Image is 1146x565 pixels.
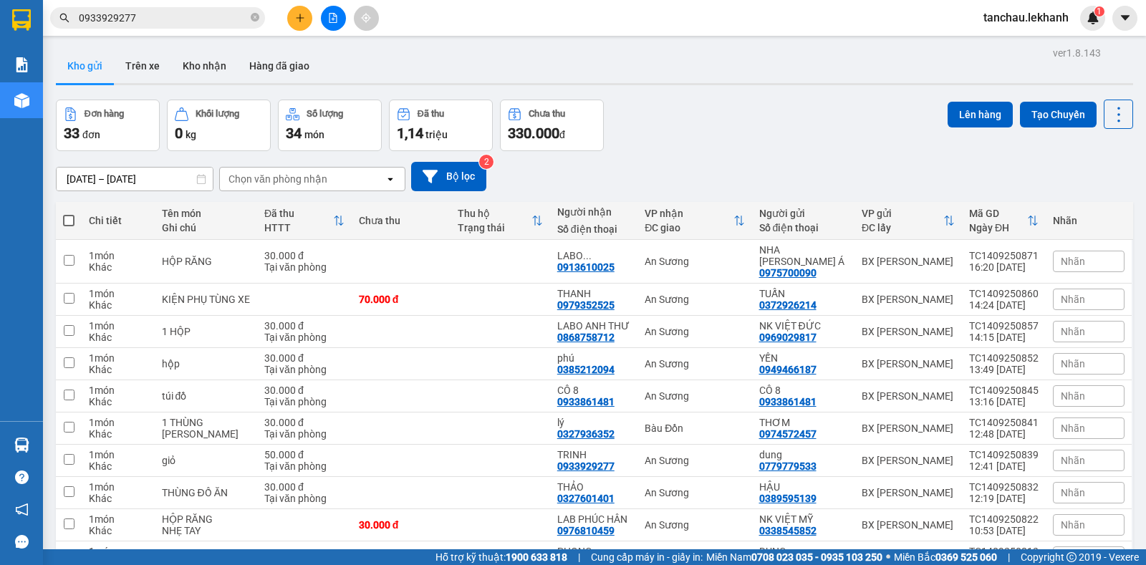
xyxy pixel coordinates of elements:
span: aim [361,13,371,23]
span: triệu [425,129,448,140]
th: Toggle SortBy [854,202,962,240]
div: 1 món [89,546,148,557]
div: 1 món [89,449,148,460]
span: đơn [82,129,100,140]
span: món [304,129,324,140]
span: Nhãn [1061,294,1085,305]
div: THƠM [759,417,847,428]
div: TUẤN [759,288,847,299]
div: Ghi chú [162,222,250,233]
span: Hỗ trợ kỹ thuật: [435,549,567,565]
span: 33 [64,125,80,142]
div: BX [PERSON_NAME] [862,256,955,267]
span: search [59,13,69,23]
button: Bộ lọc [411,162,486,191]
span: Miền Nam [706,549,882,565]
button: Đơn hàng33đơn [56,100,160,151]
div: HỘP RĂNG [162,513,250,525]
div: 0913610025 [557,261,615,273]
div: 0338545852 [759,525,817,536]
span: Nhãn [1061,390,1085,402]
button: caret-down [1112,6,1137,31]
div: LABO ANH THƯ [557,320,630,332]
span: Nhãn [1061,455,1085,466]
button: Lên hàng [948,102,1013,127]
div: 30.000 đ [264,320,345,332]
div: NHA KHOA CHÂU Á [759,244,847,267]
div: 0389595139 [759,493,817,504]
div: THANH [557,288,630,299]
button: aim [354,6,379,31]
div: 30.000 đ [264,352,345,364]
div: dung [759,449,847,460]
button: Đã thu1,14 triệu [389,100,493,151]
span: plus [295,13,305,23]
div: Trạng thái [458,222,531,233]
div: NK VIỆT MỸ [759,513,847,525]
div: An Sương [645,455,744,466]
div: LABO DIAMOND [557,250,630,261]
div: 1 món [89,288,148,299]
div: 1 món [89,513,148,525]
div: 30.000 đ [264,417,345,428]
div: BX [PERSON_NAME] [862,422,955,434]
div: TC1409250832 [969,481,1039,493]
sup: 1 [1094,6,1104,16]
div: TC1409250813 [969,546,1039,557]
div: TC1409250857 [969,320,1039,332]
div: 13:49 [DATE] [969,364,1039,375]
div: hộp [162,358,250,370]
div: 0327601401 [557,493,615,504]
div: TC1409250860 [969,288,1039,299]
div: 13:16 [DATE] [969,396,1039,407]
img: warehouse-icon [14,438,29,453]
div: CÔ 8 [759,385,847,396]
div: HẬU [759,481,847,493]
span: Nhãn [1061,487,1085,498]
div: 0933929277 [557,460,615,472]
div: LAB PHÚC HÂN [557,513,630,525]
span: 1 [1097,6,1102,16]
button: Khối lượng0kg [167,100,271,151]
div: Khác [89,525,148,536]
div: KIỆN PHỤ TÙNG XE [162,294,250,305]
div: Ngày ĐH [969,222,1027,233]
div: 0979352525 [557,299,615,311]
div: CÔ 8 [557,385,630,396]
div: ĐC lấy [862,222,943,233]
div: lý [557,417,630,428]
span: Cung cấp máy in - giấy in: [591,549,703,565]
div: Chưa thu [359,215,444,226]
div: BX [PERSON_NAME] [862,358,955,370]
button: Tạo Chuyến [1020,102,1097,127]
div: Khác [89,396,148,407]
div: Khác [89,332,148,343]
span: 330.000 [508,125,559,142]
input: Select a date range. [57,168,213,190]
div: An Sương [645,390,744,402]
div: 1 HỘP [162,326,250,337]
div: ver 1.8.143 [1053,45,1101,61]
div: Đơn hàng [85,109,124,119]
div: An Sương [645,256,744,267]
th: Toggle SortBy [962,202,1046,240]
div: 1 món [89,417,148,428]
div: Số điện thoại [557,223,630,235]
div: Khác [89,261,148,273]
div: Số lượng [307,109,343,119]
img: icon-new-feature [1087,11,1099,24]
button: Chưa thu330.000đ [500,100,604,151]
span: 1,14 [397,125,423,142]
button: Hàng đã giao [238,49,321,83]
div: 30.000 đ [264,385,345,396]
div: 12:48 [DATE] [969,428,1039,440]
th: Toggle SortBy [637,202,751,240]
div: Tại văn phòng [264,364,345,375]
span: notification [15,503,29,516]
input: Tìm tên, số ĐT hoặc mã đơn [79,10,248,26]
span: message [15,535,29,549]
div: Tại văn phòng [264,332,345,343]
div: Tại văn phòng [264,428,345,440]
div: 16:20 [DATE] [969,261,1039,273]
span: copyright [1066,552,1077,562]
